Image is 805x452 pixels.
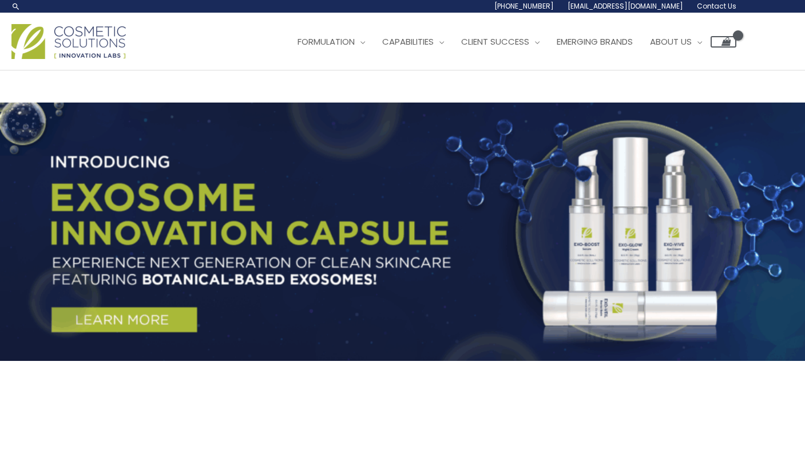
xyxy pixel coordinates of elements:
[548,25,641,59] a: Emerging Brands
[280,25,736,59] nav: Site Navigation
[289,25,374,59] a: Formulation
[11,2,21,11] a: Search icon link
[557,36,633,48] span: Emerging Brands
[641,25,711,59] a: About Us
[697,1,736,11] span: Contact Us
[494,1,554,11] span: [PHONE_NUMBER]
[650,36,692,48] span: About Us
[374,25,453,59] a: Capabilities
[11,24,126,59] img: Cosmetic Solutions Logo
[382,36,434,48] span: Capabilities
[568,1,683,11] span: [EMAIL_ADDRESS][DOMAIN_NAME]
[453,25,548,59] a: Client Success
[711,36,736,48] a: View Shopping Cart, empty
[298,36,355,48] span: Formulation
[461,36,529,48] span: Client Success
